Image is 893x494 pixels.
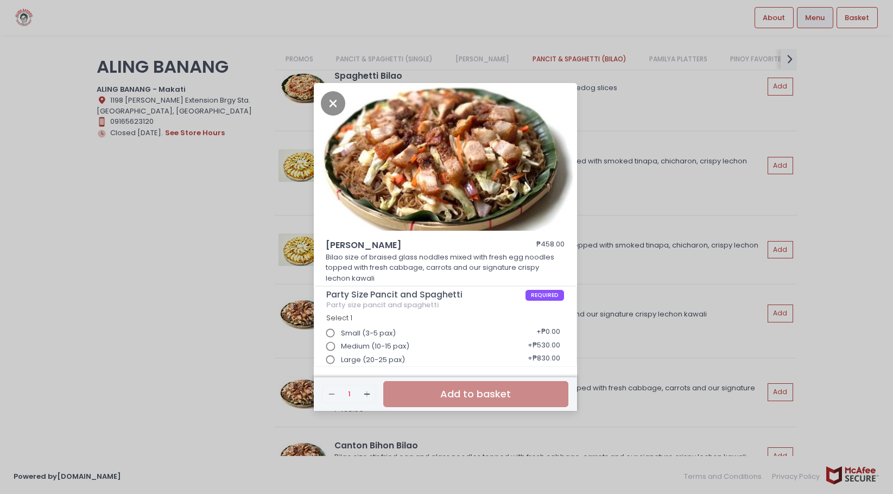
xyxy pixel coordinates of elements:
[314,83,577,231] img: Miki Bihon Bilao
[533,323,564,344] div: + ₱0.00
[536,239,565,252] div: ₱458.00
[524,336,564,357] div: + ₱530.00
[326,290,525,300] span: Party Size Pancit and Spaghetti
[321,97,346,108] button: Close
[341,354,405,365] span: Large (20-25 pax)
[383,381,568,408] button: Add to basket
[341,328,396,339] span: Small (3-5 pax)
[326,252,565,284] p: Bilao size of braised glass noddles mixed with fresh egg noodles topped with fresh cabbage, carro...
[525,290,564,301] span: REQUIRED
[341,341,409,352] span: Medium (10-15 pax)
[326,313,352,322] span: Select 1
[524,350,564,370] div: + ₱830.00
[326,301,564,309] div: Party size pancit and spaghetti
[326,239,505,252] span: [PERSON_NAME]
